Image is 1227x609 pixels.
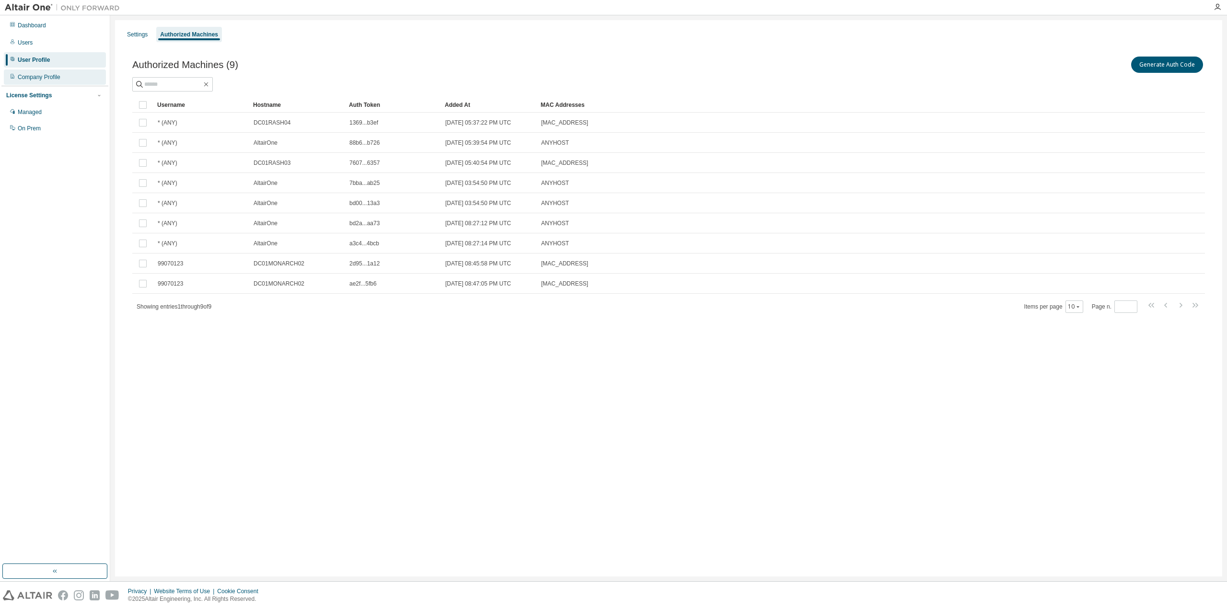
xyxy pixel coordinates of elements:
img: facebook.svg [58,590,68,600]
span: ANYHOST [541,219,569,227]
span: ae2f...5fb6 [349,280,377,287]
span: [DATE] 08:45:58 PM UTC [445,260,511,267]
div: Cookie Consent [217,587,264,595]
span: DC01MONARCH02 [254,280,304,287]
span: ANYHOST [541,179,569,187]
span: AltairOne [254,179,278,187]
span: AltairOne [254,219,278,227]
div: Website Terms of Use [154,587,217,595]
span: [MAC_ADDRESS] [541,260,588,267]
img: youtube.svg [105,590,119,600]
span: DC01RASH03 [254,159,290,167]
span: AltairOne [254,199,278,207]
span: Page n. [1092,300,1137,313]
div: Settings [127,31,148,38]
span: 7bba...ab25 [349,179,380,187]
span: [DATE] 05:39:54 PM UTC [445,139,511,147]
span: ANYHOST [541,240,569,247]
span: [DATE] 05:37:22 PM UTC [445,119,511,126]
span: DC01MONARCH02 [254,260,304,267]
span: [DATE] 03:54:50 PM UTC [445,179,511,187]
span: [DATE] 05:40:54 PM UTC [445,159,511,167]
span: Showing entries 1 through 9 of 9 [137,303,211,310]
span: 2d95...1a12 [349,260,380,267]
span: [DATE] 08:27:14 PM UTC [445,240,511,247]
span: [MAC_ADDRESS] [541,280,588,287]
span: AltairOne [254,240,278,247]
div: Hostname [253,97,341,113]
span: 88b6...b726 [349,139,380,147]
div: User Profile [18,56,50,64]
span: * (ANY) [158,219,177,227]
span: AltairOne [254,139,278,147]
img: linkedin.svg [90,590,100,600]
div: Privacy [128,587,154,595]
div: Username [157,97,245,113]
img: instagram.svg [74,590,84,600]
span: 99070123 [158,260,183,267]
span: ANYHOST [541,139,569,147]
div: On Prem [18,125,41,132]
span: bd2a...aa73 [349,219,380,227]
div: Managed [18,108,42,116]
div: Users [18,39,33,46]
span: DC01RASH04 [254,119,290,126]
span: bd00...13a3 [349,199,380,207]
div: Auth Token [349,97,437,113]
span: ANYHOST [541,199,569,207]
span: 99070123 [158,280,183,287]
button: 10 [1068,303,1081,310]
span: [MAC_ADDRESS] [541,159,588,167]
span: a3c4...4bcb [349,240,379,247]
span: [MAC_ADDRESS] [541,119,588,126]
div: License Settings [6,92,52,99]
span: [DATE] 03:54:50 PM UTC [445,199,511,207]
img: Altair One [5,3,125,12]
span: Authorized Machines (9) [132,59,238,70]
span: [DATE] 08:47:05 PM UTC [445,280,511,287]
span: * (ANY) [158,139,177,147]
span: * (ANY) [158,159,177,167]
span: [DATE] 08:27:12 PM UTC [445,219,511,227]
div: Company Profile [18,73,60,81]
span: 1369...b3ef [349,119,378,126]
button: Generate Auth Code [1131,57,1203,73]
div: MAC Addresses [541,97,1104,113]
div: Dashboard [18,22,46,29]
div: Added At [445,97,533,113]
span: * (ANY) [158,179,177,187]
span: * (ANY) [158,199,177,207]
span: Items per page [1024,300,1083,313]
img: altair_logo.svg [3,590,52,600]
div: Authorized Machines [160,31,218,38]
span: * (ANY) [158,240,177,247]
span: 7607...6357 [349,159,380,167]
span: * (ANY) [158,119,177,126]
p: © 2025 Altair Engineering, Inc. All Rights Reserved. [128,595,264,603]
